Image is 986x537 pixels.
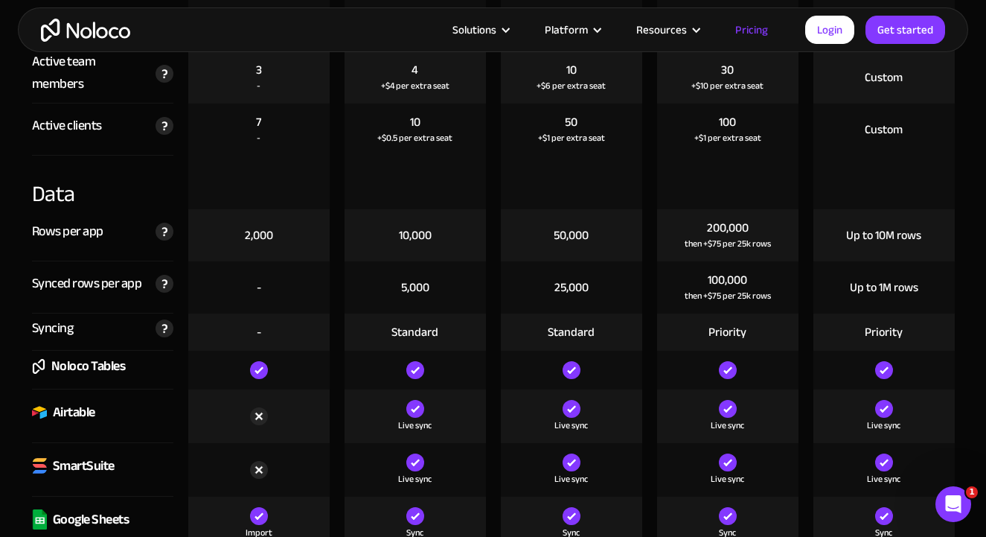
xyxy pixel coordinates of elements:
a: home [41,19,130,42]
div: Solutions [434,20,526,39]
div: Airtable [53,401,95,424]
div: Live sync [398,418,432,433]
div: then +$75 per 25k rows [685,236,771,251]
div: 25,000 [554,279,589,296]
div: Live sync [554,418,588,433]
div: Standard [391,324,438,340]
div: 5,000 [401,279,429,296]
div: Priority [865,324,903,340]
div: Active team members [32,51,148,95]
div: Rows per app [32,220,103,243]
div: Standard [548,324,595,340]
div: 200,000 [707,220,749,236]
div: 3 [256,62,262,78]
div: +$6 per extra seat [537,78,606,93]
div: Up to 1M rows [850,279,918,296]
div: Data [32,156,173,209]
div: - [257,130,260,145]
div: Platform [545,20,588,39]
div: +$1 per extra seat [538,130,605,145]
div: 50 [565,114,577,130]
span: 1 [966,486,978,498]
div: 100,000 [708,272,747,288]
div: Google Sheets [53,509,129,531]
div: 4 [412,62,418,78]
div: Custom [865,69,903,86]
div: then +$75 per 25k rows [685,288,771,303]
div: 50,000 [554,227,589,244]
div: Up to 10M rows [846,227,921,244]
div: 2,000 [245,227,273,244]
div: - [257,324,261,340]
a: Pricing [717,20,787,39]
div: Noloco Tables [51,355,126,378]
div: - [257,78,260,93]
div: Live sync [711,418,744,433]
div: 7 [256,114,261,130]
div: - [257,279,261,296]
div: Live sync [554,471,588,486]
div: Priority [708,324,746,340]
div: 10 [566,62,577,78]
iframe: Intercom live chat [935,486,971,522]
div: Platform [526,20,618,39]
div: +$0.5 per extra seat [377,130,452,145]
div: Live sync [867,418,900,433]
div: Live sync [711,471,744,486]
div: Syncing [32,317,74,340]
div: Synced rows per app [32,273,142,295]
div: 10,000 [399,227,432,244]
div: Custom [865,121,903,138]
div: Live sync [398,471,432,486]
div: Resources [618,20,717,39]
div: Solutions [452,20,496,39]
a: Get started [865,16,945,44]
div: +$1 per extra seat [694,130,761,145]
div: Resources [636,20,687,39]
div: Live sync [867,471,900,486]
div: 10 [410,114,420,130]
a: Login [805,16,854,44]
div: SmartSuite [53,455,115,477]
div: +$10 per extra seat [691,78,763,93]
div: 30 [721,62,734,78]
div: +$4 per extra seat [381,78,449,93]
div: 100 [719,114,736,130]
div: Active clients [32,115,102,137]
